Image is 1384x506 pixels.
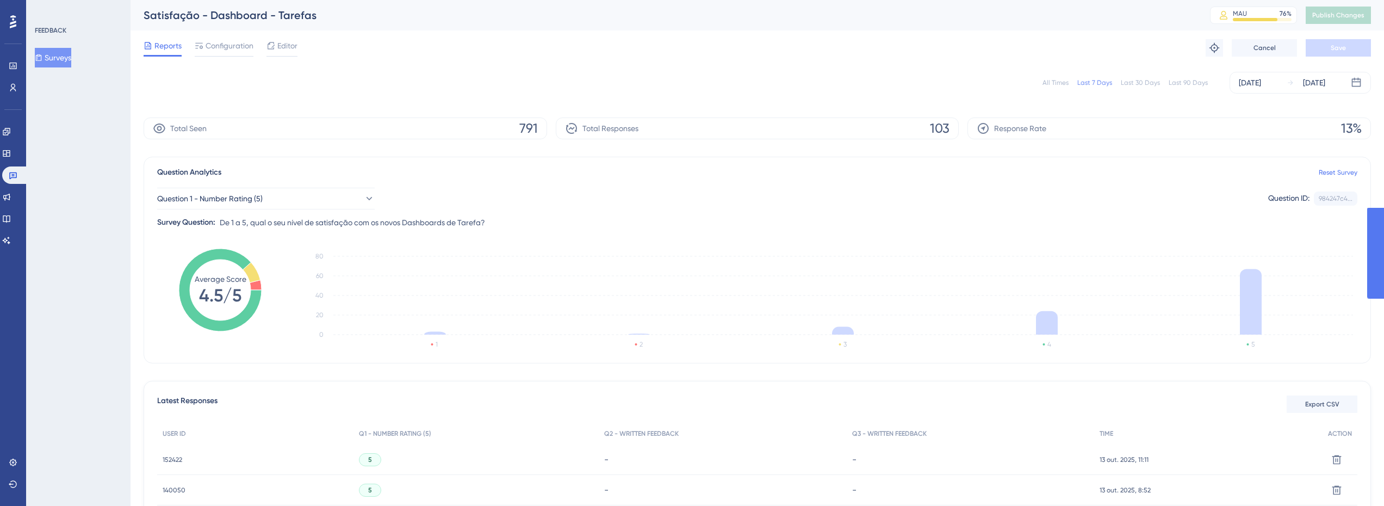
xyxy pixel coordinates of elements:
[1341,120,1362,137] span: 13%
[206,39,253,52] span: Configuration
[1306,39,1371,57] button: Save
[1312,11,1364,20] span: Publish Changes
[1047,341,1051,348] text: 4
[994,122,1046,135] span: Response Rate
[1338,463,1371,496] iframe: UserGuiding AI Assistant Launcher
[170,122,207,135] span: Total Seen
[930,120,949,137] span: 103
[157,166,221,179] span: Question Analytics
[1121,78,1160,87] div: Last 30 Days
[1100,429,1113,438] span: TIME
[852,429,927,438] span: Q3 - WRITTEN FEEDBACK
[604,454,841,465] div: -
[157,188,375,209] button: Question 1 - Number Rating (5)
[144,8,1183,23] div: Satisfação - Dashboard - Tarefas
[852,454,1089,465] div: -
[1268,192,1309,206] div: Question ID:
[163,486,185,495] span: 140050
[1287,396,1357,413] button: Export CSV
[368,486,372,495] span: 5
[582,122,638,135] span: Total Responses
[315,252,324,260] tspan: 80
[157,192,263,205] span: Question 1 - Number Rating (5)
[1328,429,1352,438] span: ACTION
[199,285,241,306] tspan: 4.5/5
[35,48,71,67] button: Surveys
[1319,194,1352,203] div: 984247c4...
[157,216,215,229] div: Survey Question:
[368,455,372,464] span: 5
[1100,486,1151,495] span: 13 out. 2025, 8:52
[220,216,485,229] span: De 1 a 5, qual o seu nível de satisfação com os novos Dashboards de Tarefa?
[1280,9,1292,18] div: 76 %
[1169,78,1208,87] div: Last 90 Days
[1100,455,1149,464] span: 13 out. 2025, 11:11
[1233,9,1247,18] div: MAU
[163,429,186,438] span: USER ID
[157,394,218,414] span: Latest Responses
[319,331,324,338] tspan: 0
[1253,44,1276,52] span: Cancel
[277,39,297,52] span: Editor
[1319,168,1357,177] a: Reset Survey
[640,341,643,348] text: 2
[519,120,538,137] span: 791
[1232,39,1297,57] button: Cancel
[35,26,66,35] div: FEEDBACK
[195,275,246,283] tspan: Average Score
[316,311,324,319] tspan: 20
[604,429,679,438] span: Q2 - WRITTEN FEEDBACK
[843,341,847,348] text: 3
[436,341,438,348] text: 1
[1305,400,1339,409] span: Export CSV
[316,272,324,280] tspan: 60
[1239,76,1261,89] div: [DATE]
[154,39,182,52] span: Reports
[1303,76,1325,89] div: [DATE]
[1331,44,1346,52] span: Save
[359,429,431,438] span: Q1 - NUMBER RATING (5)
[1042,78,1069,87] div: All Times
[163,455,182,464] span: 152422
[1306,7,1371,24] button: Publish Changes
[315,292,324,299] tspan: 40
[1077,78,1112,87] div: Last 7 Days
[604,485,841,495] div: -
[852,485,1089,495] div: -
[1251,341,1255,348] text: 5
